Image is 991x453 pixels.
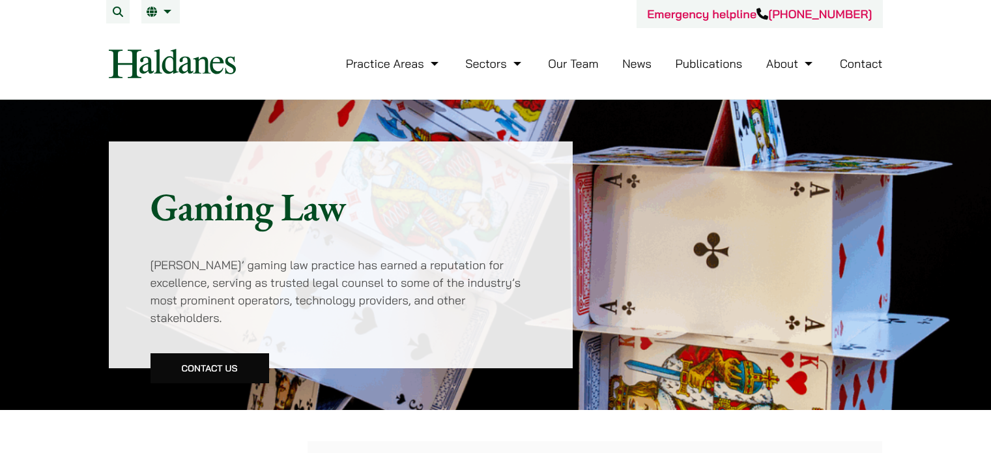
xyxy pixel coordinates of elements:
[676,56,743,71] a: Publications
[151,256,532,327] p: [PERSON_NAME]’ gaming law practice has earned a reputation for excellence, serving as trusted leg...
[147,7,175,17] a: EN
[548,56,598,71] a: Our Team
[151,353,269,383] a: Contact Us
[622,56,652,71] a: News
[151,183,532,230] h1: Gaming Law
[840,56,883,71] a: Contact
[109,49,236,78] img: Logo of Haldanes
[465,56,524,71] a: Sectors
[346,56,442,71] a: Practice Areas
[647,7,872,22] a: Emergency helpline[PHONE_NUMBER]
[766,56,816,71] a: About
